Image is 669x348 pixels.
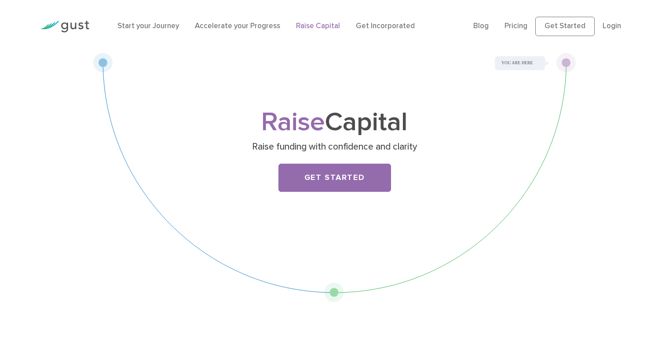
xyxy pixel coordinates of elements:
[473,22,489,30] a: Blog
[164,141,505,153] p: Raise funding with confidence and clarity
[117,22,179,30] a: Start your Journey
[278,164,391,192] a: Get Started
[195,22,280,30] a: Accelerate your Progress
[261,106,325,138] span: Raise
[161,110,508,135] h1: Capital
[504,22,527,30] a: Pricing
[356,22,415,30] a: Get Incorporated
[535,17,595,36] a: Get Started
[296,22,340,30] a: Raise Capital
[603,22,621,30] a: Login
[40,21,89,33] img: Gust Logo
